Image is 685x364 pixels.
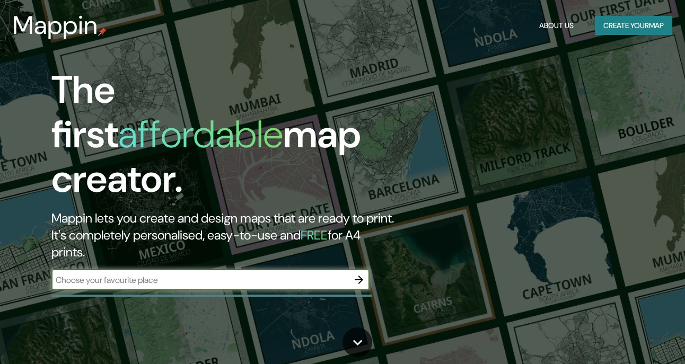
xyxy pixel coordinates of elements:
input: Choose your favourite place [51,274,348,286]
button: About Us [535,16,578,35]
h1: The first map creator. [51,68,394,210]
h1: affordable [118,110,283,159]
h5: FREE [301,227,328,243]
button: Create yourmap [595,16,672,35]
img: mappin-pin [98,28,107,36]
h2: Mappin lets you create and design maps that are ready to print. It's completely personalised, eas... [51,210,394,261]
h3: Mappin [13,11,98,40]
